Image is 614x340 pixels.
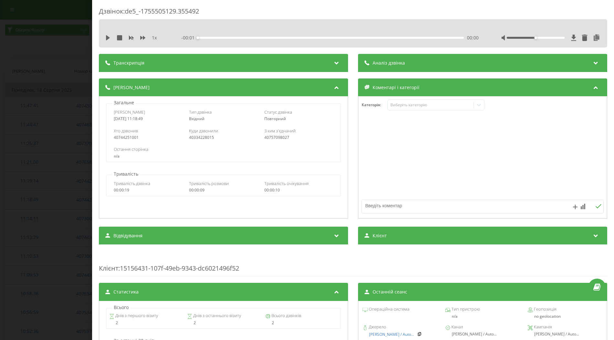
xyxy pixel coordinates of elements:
[533,324,552,330] span: Кампанія
[373,84,419,91] span: Коментарі і категорії
[373,232,387,239] span: Клієнт
[265,321,338,325] div: 2
[187,321,260,325] div: 2
[264,135,333,140] div: 40757098027
[264,188,333,192] div: 00:00:10
[113,84,150,91] span: [PERSON_NAME]
[114,154,333,159] div: n/a
[533,306,556,313] span: Геопозиція
[99,7,607,19] div: Дзвінок : de5_-1755505129.355492
[528,314,603,319] div: no geolocation
[189,128,218,134] span: Куди дзвонили
[112,99,136,106] p: Загальне
[390,102,471,108] div: Виберіть категорію
[362,103,387,107] h4: Категорія :
[152,35,157,41] span: 1 x
[114,109,145,115] span: [PERSON_NAME]
[114,135,182,140] div: 40744251001
[196,36,199,39] div: Accessibility label
[445,314,520,319] div: n/a
[189,135,258,140] div: 40334228015
[112,304,130,311] p: Всього
[264,116,286,121] span: Повторний
[189,116,205,121] span: Вхідний
[114,146,148,152] span: Остання сторінка
[114,188,182,192] div: 00:00:19
[189,180,229,186] span: Тривалість розмови
[373,289,407,295] span: Останній сеанс
[181,35,198,41] span: - 00:01
[114,180,150,186] span: Тривалість дзвінка
[99,251,607,276] div: : 15156431-107f-49eb-9343-dc6021496f52
[264,128,296,134] span: З ким з'єднаний
[189,188,258,192] div: 00:00:09
[189,109,212,115] span: Тип дзвінка
[113,60,144,66] span: Транскрипція
[192,313,241,319] span: Днів з останнього візиту
[369,332,414,337] a: [PERSON_NAME] / Auto...
[467,35,479,41] span: 00:00
[109,321,182,325] div: 2
[368,324,386,330] span: Джерело
[450,306,480,313] span: Тип пристрою
[450,324,463,330] span: Канал
[114,117,182,121] div: [DATE] 11:18:49
[368,306,409,313] span: Операційна система
[114,313,158,319] span: Днів з першого візиту
[534,331,579,337] span: [PERSON_NAME] / Auto...
[373,60,405,66] span: Аналіз дзвінка
[452,331,497,337] span: [PERSON_NAME] / Auto...
[113,232,143,239] span: Відвідування
[112,171,140,177] p: Тривалість
[534,36,537,39] div: Accessibility label
[99,264,118,273] span: Клієнт
[113,289,139,295] span: Статистика
[264,180,309,186] span: Тривалість очікування
[270,313,301,319] span: Всього дзвінків
[264,109,292,115] span: Статус дзвінка
[114,128,138,134] span: Хто дзвонив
